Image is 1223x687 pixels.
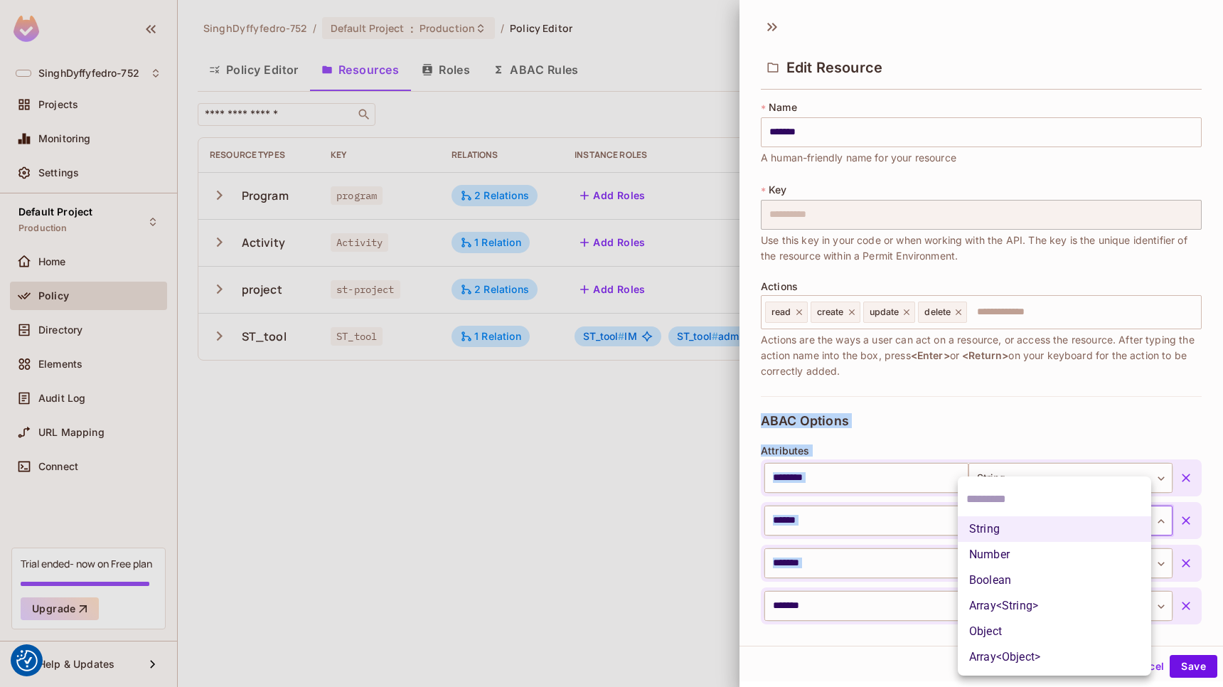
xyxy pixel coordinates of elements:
img: Revisit consent button [16,650,38,671]
li: Array<String> [958,593,1151,619]
li: Boolean [958,568,1151,593]
li: Object [958,619,1151,644]
li: Number [958,542,1151,568]
li: Array<Object> [958,644,1151,670]
button: Consent Preferences [16,650,38,671]
li: String [958,516,1151,542]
